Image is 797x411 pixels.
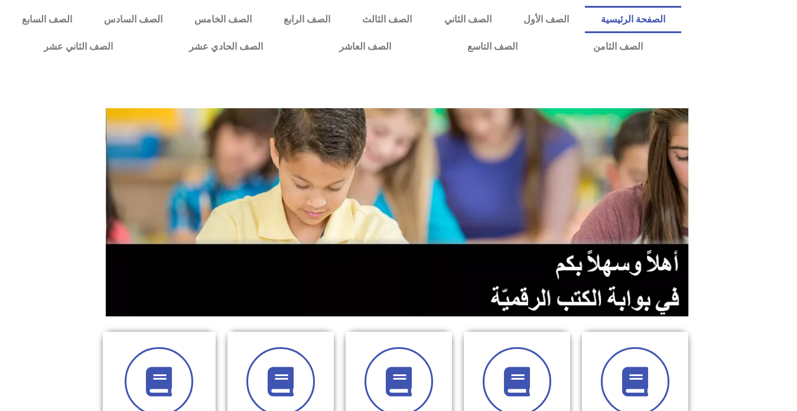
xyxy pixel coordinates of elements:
[6,6,88,33] a: الصف السابع
[428,6,508,33] a: الصف الثاني
[301,33,430,60] a: الصف العاشر
[585,6,681,33] a: الصفحة الرئيسية
[151,33,301,60] a: الصف الحادي عشر
[555,33,681,60] a: الصف الثامن
[6,33,151,60] a: الصف الثاني عشر
[346,6,428,33] a: الصف الثالث
[268,6,346,33] a: الصف الرابع
[508,6,585,33] a: الصف الأول
[88,6,178,33] a: الصف السادس
[429,33,555,60] a: الصف التاسع
[178,6,268,33] a: الصف الخامس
